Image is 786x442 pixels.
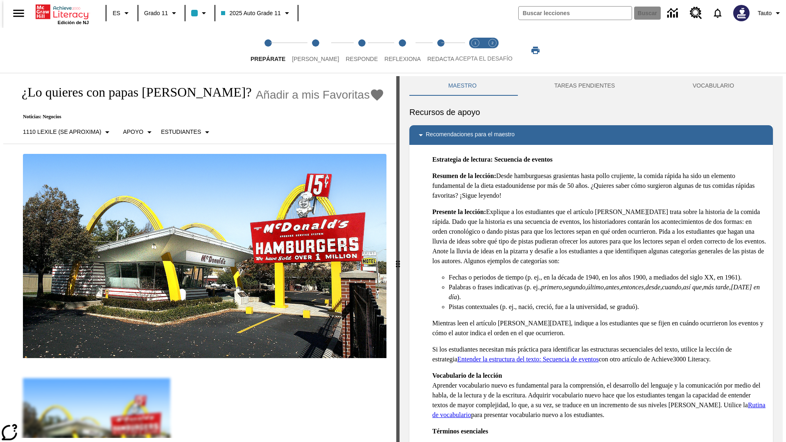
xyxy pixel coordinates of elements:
em: antes [605,284,619,291]
button: Acepta el desafío contesta step 2 of 2 [481,28,504,73]
span: ACEPTA EL DESAFÍO [455,55,513,62]
img: Avatar [733,5,750,21]
text: 2 [491,41,493,45]
button: Seleccionar estudiante [158,125,215,140]
span: Responde [346,56,378,62]
button: Tipo de apoyo, Apoyo [120,125,158,140]
img: Uno de los primeros locales de McDonald's, con el icónico letrero rojo y los arcos amarillos. [23,154,386,359]
div: Recomendaciones para el maestro [409,125,773,145]
h1: ¿Lo quieres con papas [PERSON_NAME]? [13,85,252,100]
button: Lee step 2 of 5 [285,28,346,73]
p: Desde hamburguesas grasientas hasta pollo crujiente, la comida rápida ha sido un elemento fundame... [432,171,766,201]
button: El color de la clase es azul claro. Cambiar el color de la clase. [188,6,212,20]
em: entonces [621,284,644,291]
strong: Vocabulario de la lección [432,372,502,379]
a: Centro de información [662,2,685,25]
text: 1 [474,41,476,45]
li: Fechas o periodos de tiempo (p. ej., en la década de 1940, en los años 1900, a mediados del siglo... [449,273,766,282]
div: Pulsa la tecla de intro o la barra espaciadora y luego presiona las flechas de derecha e izquierd... [396,76,400,442]
a: Entender la estructura del texto: Secuencia de eventos [457,356,599,363]
strong: Términos esenciales [432,428,488,435]
em: segundo [564,284,585,291]
span: Tauto [758,9,772,18]
button: Clase: 2025 Auto Grade 11, Selecciona una clase [218,6,295,20]
button: Acepta el desafío lee step 1 of 2 [463,28,487,73]
p: Explique a los estudiantes que el artículo [PERSON_NAME][DATE] trata sobre la historia de la comi... [432,207,766,266]
strong: Estrategia de lectura: Secuencia de eventos [432,156,553,163]
button: Abrir el menú lateral [7,1,31,25]
div: Portada [36,3,89,25]
p: Apoyo [123,128,143,136]
button: VOCABULARIO [654,76,773,96]
em: desde [646,284,660,291]
button: Prepárate step 1 of 5 [244,28,292,73]
span: Añadir a mis Favoritas [256,88,370,101]
p: Noticias: Negocios [13,114,384,120]
input: Buscar campo [519,7,632,20]
button: Responde step 3 of 5 [339,28,384,73]
div: reading [3,76,396,438]
span: [PERSON_NAME] [292,56,339,62]
button: Añadir a mis Favoritas - ¿Lo quieres con papas fritas? [256,88,385,102]
button: Escoja un nuevo avatar [728,2,754,24]
button: Seleccione Lexile, 1110 Lexile (Se aproxima) [20,125,115,140]
button: TAREAS PENDIENTES [515,76,654,96]
p: Si los estudiantes necesitan más práctica para identificar las estructuras secuenciales del texto... [432,345,766,364]
em: más tarde [703,284,729,291]
li: Palabras o frases indicativas (p. ej., , , , , , , , , , ). [449,282,766,302]
div: activity [400,76,783,442]
a: Notificaciones [707,2,728,24]
strong: Resumen de la lección: [432,172,496,179]
span: Redacta [427,56,454,62]
button: Grado: Grado 11, Elige un grado [141,6,182,20]
li: Pistas contextuales (p. ej., nació, creció, fue a la universidad, se graduó). [449,302,766,312]
p: Estudiantes [161,128,201,136]
span: Prepárate [251,56,285,62]
button: Redacta step 5 of 5 [421,28,461,73]
h6: Recursos de apoyo [409,106,773,119]
p: Aprender vocabulario nuevo es fundamental para la comprensión, el desarrollo del lenguaje y la co... [432,371,766,420]
button: Maestro [409,76,515,96]
strong: Presente la lección: [432,208,486,215]
p: Recomendaciones para el maestro [426,130,515,140]
em: último [587,284,604,291]
button: Reflexiona step 4 of 5 [378,28,427,73]
span: 2025 Auto Grade 11 [221,9,280,18]
span: Reflexiona [384,56,421,62]
button: Imprimir [522,43,549,58]
span: Edición de NJ [58,20,89,25]
em: cuando [662,284,681,291]
div: Instructional Panel Tabs [409,76,773,96]
p: Mientras leen el artículo [PERSON_NAME][DATE], indique a los estudiantes que se fijen en cuándo o... [432,318,766,338]
a: Centro de recursos, Se abrirá en una pestaña nueva. [685,2,707,24]
span: Grado 11 [144,9,168,18]
em: así que [683,284,702,291]
em: primero [541,284,562,291]
span: ES [113,9,120,18]
button: Perfil/Configuración [754,6,786,20]
button: Lenguaje: ES, Selecciona un idioma [109,6,135,20]
p: 1110 Lexile (Se aproxima) [23,128,101,136]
